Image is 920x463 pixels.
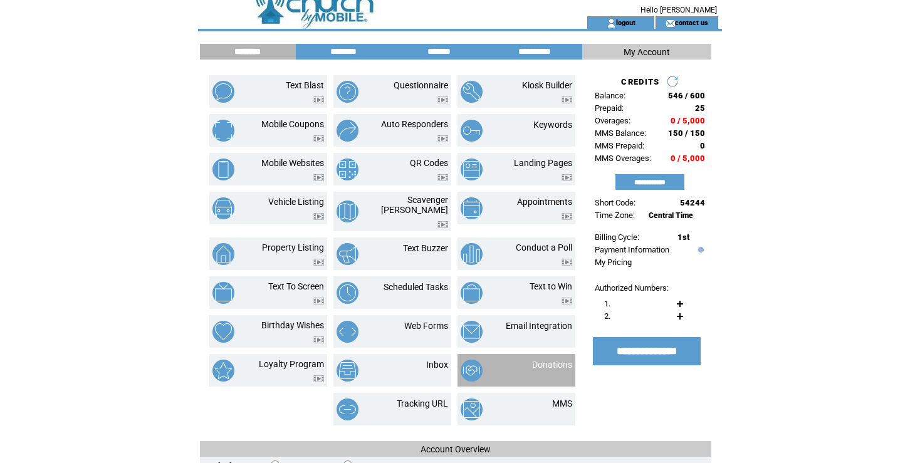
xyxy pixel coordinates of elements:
[337,243,358,265] img: text-buzzer.png
[649,211,693,220] span: Central Time
[410,158,448,168] a: QR Codes
[461,120,483,142] img: keywords.png
[212,159,234,180] img: mobile-websites.png
[212,197,234,219] img: vehicle-listing.png
[461,243,483,265] img: conduct-a-poll.png
[640,6,717,14] span: Hello [PERSON_NAME]
[668,91,705,100] span: 546 / 600
[595,116,630,125] span: Overages:
[595,211,635,220] span: Time Zone:
[517,197,572,207] a: Appointments
[604,311,610,321] span: 2.
[384,282,448,292] a: Scheduled Tasks
[595,128,646,138] span: MMS Balance:
[286,80,324,90] a: Text Blast
[381,195,448,215] a: Scavenger [PERSON_NAME]
[212,81,234,103] img: text-blast.png
[595,245,669,254] a: Payment Information
[461,360,483,382] img: donations.png
[403,243,448,253] a: Text Buzzer
[506,321,572,331] a: Email Integration
[313,213,324,220] img: video.png
[337,120,358,142] img: auto-responders.png
[461,398,483,420] img: mms.png
[562,96,572,103] img: video.png
[337,360,358,382] img: inbox.png
[259,359,324,369] a: Loyalty Program
[530,281,572,291] a: Text to Win
[212,120,234,142] img: mobile-coupons.png
[337,81,358,103] img: questionnaire.png
[595,258,632,267] a: My Pricing
[675,18,708,26] a: contact us
[562,174,572,181] img: video.png
[394,80,448,90] a: Questionnaire
[437,221,448,228] img: video.png
[313,259,324,266] img: video.png
[437,174,448,181] img: video.png
[313,135,324,142] img: video.png
[595,232,639,242] span: Billing Cycle:
[668,128,705,138] span: 150 / 150
[268,197,324,207] a: Vehicle Listing
[212,282,234,304] img: text-to-screen.png
[313,96,324,103] img: video.png
[522,80,572,90] a: Kiosk Builder
[671,153,705,163] span: 0 / 5,000
[337,398,358,420] img: tracking-url.png
[313,375,324,382] img: video.png
[604,299,610,308] span: 1.
[261,158,324,168] a: Mobile Websites
[562,298,572,304] img: video.png
[562,213,572,220] img: video.png
[552,398,572,408] a: MMS
[261,320,324,330] a: Birthday Wishes
[261,119,324,129] a: Mobile Coupons
[461,282,483,304] img: text-to-win.png
[671,116,705,125] span: 0 / 5,000
[262,242,324,252] a: Property Listing
[533,120,572,130] a: Keywords
[404,321,448,331] a: Web Forms
[621,77,659,86] span: CREDITS
[695,103,705,113] span: 25
[313,336,324,343] img: video.png
[313,174,324,181] img: video.png
[313,298,324,304] img: video.png
[461,81,483,103] img: kiosk-builder.png
[680,198,705,207] span: 54244
[595,103,624,113] span: Prepaid:
[421,444,491,454] span: Account Overview
[212,360,234,382] img: loyalty-program.png
[595,153,651,163] span: MMS Overages:
[677,232,689,242] span: 1st
[212,243,234,265] img: property-listing.png
[337,321,358,343] img: web-forms.png
[595,198,635,207] span: Short Code:
[461,321,483,343] img: email-integration.png
[437,135,448,142] img: video.png
[624,47,670,57] span: My Account
[700,141,705,150] span: 0
[426,360,448,370] a: Inbox
[666,18,675,28] img: contact_us_icon.gif
[212,321,234,343] img: birthday-wishes.png
[337,159,358,180] img: qr-codes.png
[595,141,644,150] span: MMS Prepaid:
[461,159,483,180] img: landing-pages.png
[695,247,704,252] img: help.gif
[516,242,572,252] a: Conduct a Poll
[397,398,448,408] a: Tracking URL
[532,360,572,370] a: Donations
[595,283,669,293] span: Authorized Numbers:
[437,96,448,103] img: video.png
[268,281,324,291] a: Text To Screen
[381,119,448,129] a: Auto Responders
[337,282,358,304] img: scheduled-tasks.png
[461,197,483,219] img: appointments.png
[337,200,358,222] img: scavenger-hunt.png
[607,18,616,28] img: account_icon.gif
[514,158,572,168] a: Landing Pages
[595,91,625,100] span: Balance:
[562,259,572,266] img: video.png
